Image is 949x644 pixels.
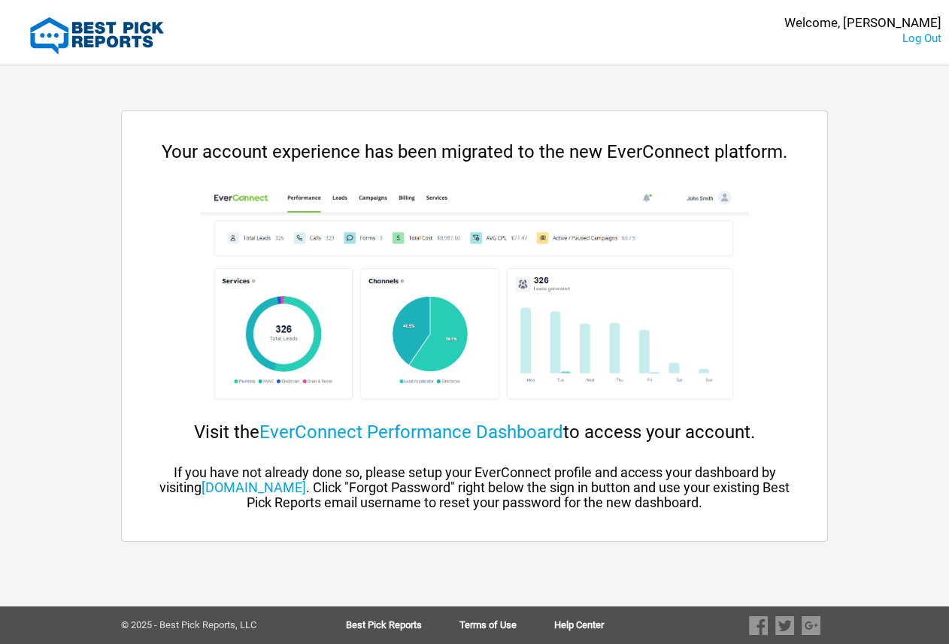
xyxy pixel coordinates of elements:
[121,620,298,630] div: © 2025 - Best Pick Reports, LLC
[200,185,748,410] img: cp-dashboard.png
[459,620,554,630] a: Terms of Use
[346,620,459,630] a: Best Pick Reports
[30,17,164,55] img: Best Pick Reports Logo
[152,465,797,510] div: If you have not already done so, please setup your EverConnect profile and access your dashboard ...
[202,479,306,495] a: [DOMAIN_NAME]
[259,422,563,443] a: EverConnect Performance Dashboard
[784,15,941,31] div: Welcome, [PERSON_NAME]
[902,32,941,45] a: Log Out
[152,422,797,443] div: Visit the to access your account.
[152,141,797,162] div: Your account experience has been migrated to the new EverConnect platform.
[554,620,604,630] a: Help Center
